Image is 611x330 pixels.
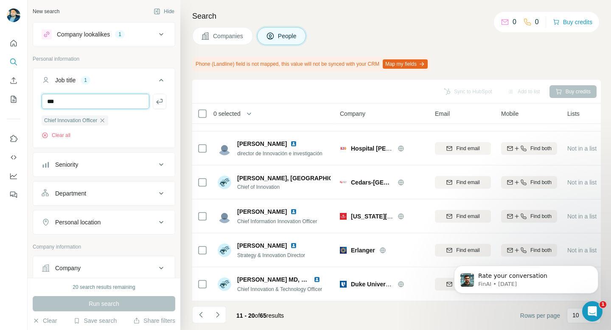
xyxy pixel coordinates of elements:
span: Find email [456,213,479,220]
span: Hospital [PERSON_NAME][GEOGRAPHIC_DATA] [351,145,489,152]
button: Hide [148,5,180,18]
button: Feedback [7,187,20,202]
p: Personal information [33,55,175,63]
img: Avatar [218,277,231,291]
span: Strategy & Innovation Director [237,252,305,258]
img: Logo of Erlanger [340,247,347,254]
button: Find email [435,244,491,257]
img: LinkedIn logo [290,242,297,249]
img: Avatar [218,243,231,257]
button: Save search [73,316,117,325]
span: [PERSON_NAME] [237,207,287,216]
span: Find email [456,246,479,254]
div: 20 search results remaining [73,283,135,291]
img: Logo of Duke University Health System [340,281,347,288]
img: LinkedIn logo [314,276,320,283]
p: Company information [33,243,175,251]
span: Chief Innovation Officer [44,117,97,124]
span: Duke University Health System [351,281,438,288]
span: [PERSON_NAME] [237,241,287,250]
span: Find both [530,213,552,220]
h4: Search [192,10,601,22]
span: 11 - 20 [236,312,255,319]
button: Personal location [33,212,175,232]
span: Email [435,109,450,118]
span: Not in a list [567,247,597,254]
img: Avatar [218,210,231,223]
button: Seniority [33,154,175,175]
button: Dashboard [7,168,20,184]
span: [PERSON_NAME] MD, MBA, MMCi [237,276,334,283]
button: Find email [435,176,491,189]
div: Job title [55,76,76,84]
span: Not in a list [567,145,597,152]
span: Not in a list [567,179,597,186]
button: Use Surfe API [7,150,20,165]
span: of [255,312,260,319]
div: New search [33,8,59,15]
img: Logo of Texas Children's Hospital [340,213,347,220]
button: Find both [501,176,557,189]
span: Find both [530,246,552,254]
span: Lists [567,109,580,118]
img: Avatar [218,142,231,155]
img: LinkedIn logo [290,208,297,215]
span: [PERSON_NAME], [GEOGRAPHIC_DATA] [237,174,354,182]
span: Chief Innovation & Technology Officer [237,286,322,292]
img: LinkedIn logo [290,140,297,147]
button: Map my fields [383,59,428,69]
button: Clear [33,316,57,325]
span: Cedars-[GEOGRAPHIC_DATA] [351,178,393,187]
p: 10 [572,311,579,319]
button: Navigate to next page [209,306,226,323]
span: Rows per page [520,311,560,320]
button: Buy credits [553,16,592,28]
span: Company [340,109,365,118]
button: Enrich CSV [7,73,20,88]
span: Find both [530,145,552,152]
div: Phone (Landline) field is not mapped, this value will not be synced with your CRM [192,57,429,71]
p: 0 [535,17,539,27]
p: 0 [513,17,516,27]
button: Job title1 [33,70,175,94]
span: Chief of Innovation [237,183,331,191]
button: Company [33,258,175,278]
div: Company lookalikes [57,30,110,39]
span: Find both [530,179,552,186]
button: Use Surfe on LinkedIn [7,131,20,146]
button: Navigate to previous page [192,306,209,323]
span: [US_STATE][GEOGRAPHIC_DATA] [351,213,448,220]
img: Avatar [218,176,231,189]
span: Find email [456,179,479,186]
button: Find email [435,210,491,223]
button: Find both [501,142,557,155]
span: Chief Information Innovation Officer [237,218,317,224]
iframe: Intercom notifications message [441,248,611,307]
span: 0 selected [213,109,241,118]
button: Department [33,183,175,204]
button: Company lookalikes1 [33,24,175,45]
button: Quick start [7,36,20,51]
div: 1 [115,31,125,38]
div: Company [55,264,81,272]
button: Find both [501,210,557,223]
span: Not in a list [567,213,597,220]
div: Seniority [55,160,78,169]
img: Logo of Cedars-Sinai [340,181,347,183]
span: 1 [600,301,606,308]
span: People [278,32,297,40]
button: Share filters [133,316,175,325]
span: Mobile [501,109,519,118]
div: 1 [81,76,90,84]
button: Find email [435,142,491,155]
span: results [236,312,284,319]
iframe: Intercom live chat [582,301,603,322]
span: [PERSON_NAME] [237,140,287,148]
span: Companies [213,32,244,40]
span: director de Innovación e investigación [237,151,322,157]
div: Department [55,189,86,198]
